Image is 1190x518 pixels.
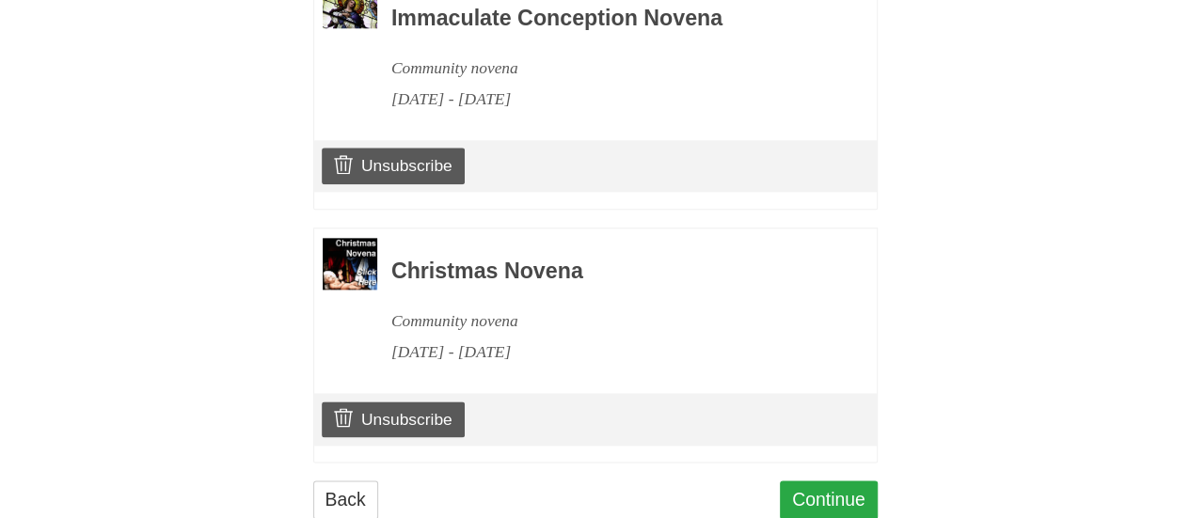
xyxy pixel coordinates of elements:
[391,7,826,31] h3: Immaculate Conception Novena
[391,259,826,284] h3: Christmas Novena
[391,53,826,84] div: Community novena
[391,306,826,337] div: Community novena
[322,401,464,437] a: Unsubscribe
[322,148,464,183] a: Unsubscribe
[391,84,826,115] div: [DATE] - [DATE]
[323,238,377,290] img: Novena image
[391,337,826,368] div: [DATE] - [DATE]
